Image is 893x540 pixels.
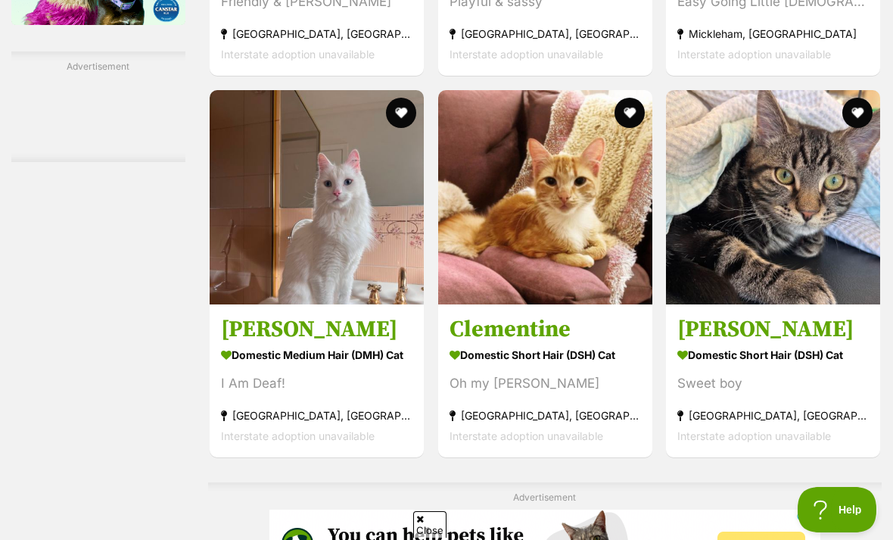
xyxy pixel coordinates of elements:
[450,344,641,366] strong: Domestic Short Hair (DSH) Cat
[221,405,412,426] strong: [GEOGRAPHIC_DATA], [GEOGRAPHIC_DATA]
[450,405,641,426] strong: [GEOGRAPHIC_DATA], [GEOGRAPHIC_DATA]
[450,23,641,44] strong: [GEOGRAPHIC_DATA], [GEOGRAPHIC_DATA]
[677,316,869,345] h3: [PERSON_NAME]
[666,304,880,458] a: [PERSON_NAME] Domestic Short Hair (DSH) Cat Sweet boy [GEOGRAPHIC_DATA], [GEOGRAPHIC_DATA] Inters...
[677,374,869,395] div: Sweet boy
[614,98,644,128] button: favourite
[221,315,412,344] h3: [PERSON_NAME]
[210,90,424,304] img: Alexander - Domestic Medium Hair (DMH) Cat
[842,98,873,128] button: favourite
[438,90,652,304] img: Clementine - Domestic Short Hair (DSH) Cat
[413,511,446,538] span: Close
[450,48,603,61] span: Interstate adoption unavailable
[221,429,375,442] span: Interstate adoption unavailable
[221,48,375,61] span: Interstate adoption unavailable
[210,304,424,457] a: [PERSON_NAME] Domestic Medium Hair (DMH) Cat I Am Deaf! [GEOGRAPHIC_DATA], [GEOGRAPHIC_DATA] Inte...
[450,373,641,394] div: Oh my [PERSON_NAME]
[798,487,878,532] iframe: Help Scout Beacon - Open
[677,345,869,367] strong: Domestic Short Hair (DSH) Cat
[677,430,831,443] span: Interstate adoption unavailable
[450,429,603,442] span: Interstate adoption unavailable
[386,98,416,128] button: favourite
[221,23,412,44] strong: [GEOGRAPHIC_DATA], [GEOGRAPHIC_DATA]
[221,344,412,366] strong: Domestic Medium Hair (DMH) Cat
[677,23,869,44] strong: Mickleham, [GEOGRAPHIC_DATA]
[677,406,869,426] strong: [GEOGRAPHIC_DATA], [GEOGRAPHIC_DATA]
[677,48,831,61] span: Interstate adoption unavailable
[666,90,880,304] img: Hennessy - Domestic Short Hair (DSH) Cat
[450,315,641,344] h3: Clementine
[11,52,185,162] div: Advertisement
[438,304,652,457] a: Clementine Domestic Short Hair (DSH) Cat Oh my [PERSON_NAME] [GEOGRAPHIC_DATA], [GEOGRAPHIC_DATA]...
[221,373,412,394] div: I Am Deaf!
